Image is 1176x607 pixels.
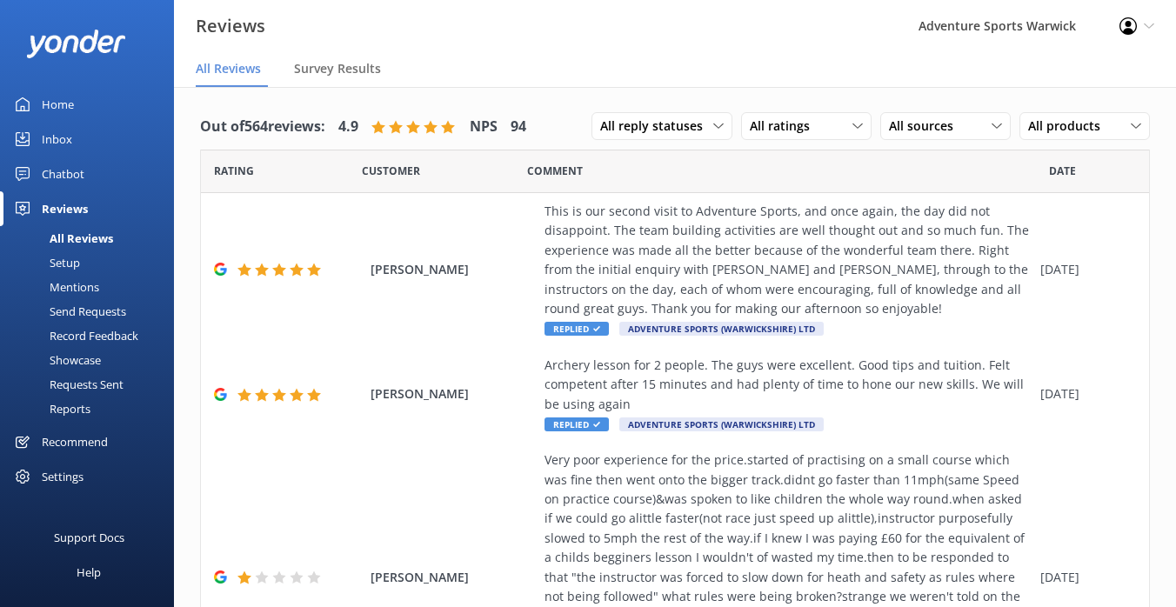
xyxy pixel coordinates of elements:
div: Support Docs [54,520,124,555]
a: Send Requests [10,299,174,324]
div: [DATE] [1040,568,1127,587]
a: Record Feedback [10,324,174,348]
span: Question [527,163,583,179]
span: All ratings [750,117,820,136]
div: All Reviews [10,226,113,250]
span: Adventure Sports (Warwickshire) Ltd [619,417,824,431]
div: Recommend [42,424,108,459]
div: Requests Sent [10,372,124,397]
span: All Reviews [196,60,261,77]
span: [PERSON_NAME] [371,260,536,279]
a: All Reviews [10,226,174,250]
span: [PERSON_NAME] [371,384,536,404]
div: Send Requests [10,299,126,324]
div: This is our second visit to Adventure Sports, and once again, the day did not disappoint. The tea... [545,202,1032,318]
h4: 94 [511,116,526,138]
img: yonder-white-logo.png [26,30,126,58]
span: Date [1049,163,1076,179]
a: Reports [10,397,174,421]
div: [DATE] [1040,260,1127,279]
span: Survey Results [294,60,381,77]
span: All sources [889,117,964,136]
h4: Out of 564 reviews: [200,116,325,138]
h4: 4.9 [338,116,358,138]
div: Chatbot [42,157,84,191]
div: Inbox [42,122,72,157]
span: Date [362,163,420,179]
h4: NPS [470,116,498,138]
div: Home [42,87,74,122]
a: Mentions [10,275,174,299]
span: Replied [545,322,609,336]
div: Showcase [10,348,101,372]
div: Setup [10,250,80,275]
div: Archery lesson for 2 people. The guys were excellent. Good tips and tuition. Felt competent after... [545,356,1032,414]
div: Reports [10,397,90,421]
span: All products [1028,117,1111,136]
a: Setup [10,250,174,275]
a: Requests Sent [10,372,174,397]
div: Mentions [10,275,99,299]
div: Settings [42,459,84,494]
div: Record Feedback [10,324,138,348]
span: All reply statuses [600,117,713,136]
span: Adventure Sports (Warwickshire) Ltd [619,322,824,336]
span: Date [214,163,254,179]
div: [DATE] [1040,384,1127,404]
div: Help [77,555,101,590]
h3: Reviews [196,12,265,40]
span: [PERSON_NAME] [371,568,536,587]
a: Showcase [10,348,174,372]
span: Replied [545,417,609,431]
div: Reviews [42,191,88,226]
